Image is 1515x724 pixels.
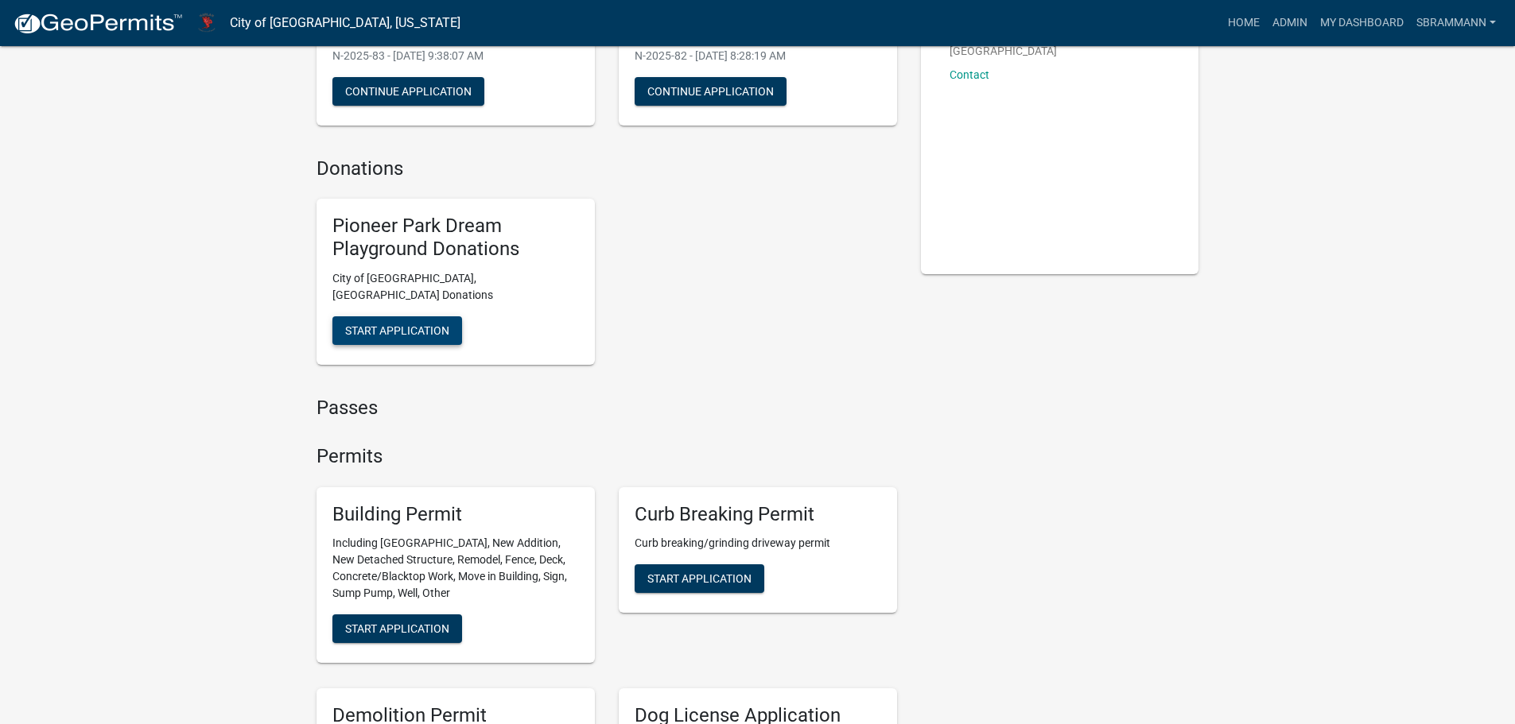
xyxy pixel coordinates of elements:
h5: Pioneer Park Dream Playground Donations [332,215,579,261]
a: Admin [1266,8,1314,38]
p: [GEOGRAPHIC_DATA] [950,45,1057,56]
span: Start Application [647,572,752,585]
h5: Building Permit [332,503,579,526]
a: My Dashboard [1314,8,1410,38]
button: Start Application [635,564,764,593]
a: Contact [950,68,989,81]
p: Curb breaking/grinding driveway permit [635,535,881,552]
a: SBrammann [1410,8,1502,38]
a: City of [GEOGRAPHIC_DATA], [US_STATE] [230,10,460,37]
p: N-2025-83 - [DATE] 9:38:07 AM [332,48,579,64]
a: Home [1222,8,1266,38]
button: Continue Application [635,77,787,106]
h4: Passes [317,397,897,420]
p: City of [GEOGRAPHIC_DATA], [GEOGRAPHIC_DATA] Donations [332,270,579,304]
h5: Curb Breaking Permit [635,503,881,526]
span: Start Application [345,622,449,635]
button: Start Application [332,614,462,643]
h4: Donations [317,157,897,180]
img: City of Harlan, Iowa [196,12,217,33]
p: Including [GEOGRAPHIC_DATA], New Addition, New Detached Structure, Remodel, Fence, Deck, Concrete... [332,535,579,602]
span: Start Application [345,324,449,337]
p: N-2025-82 - [DATE] 8:28:19 AM [635,48,881,64]
h4: Permits [317,445,897,468]
button: Start Application [332,316,462,345]
button: Continue Application [332,77,484,106]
